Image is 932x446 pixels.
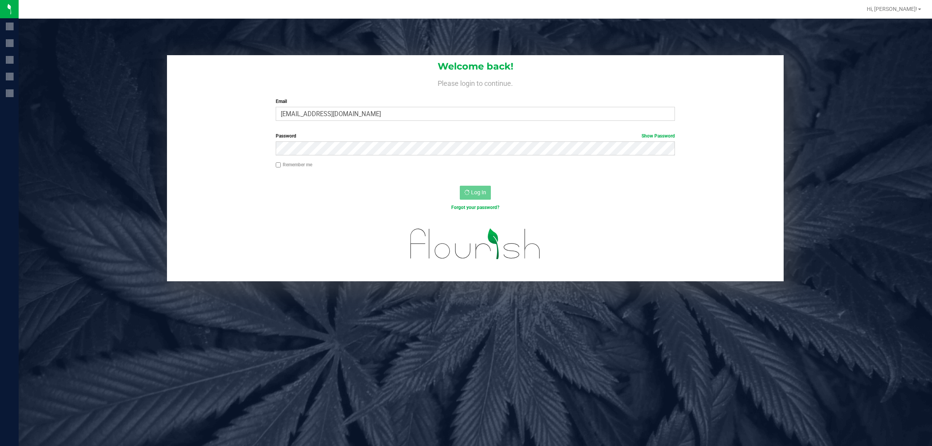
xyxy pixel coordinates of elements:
[867,6,917,12] span: Hi, [PERSON_NAME]!
[276,98,675,105] label: Email
[460,186,491,200] button: Log In
[642,133,675,139] a: Show Password
[167,61,784,71] h1: Welcome back!
[451,205,499,210] a: Forgot your password?
[398,219,553,269] img: flourish_logo.svg
[167,78,784,87] h4: Please login to continue.
[276,161,312,168] label: Remember me
[471,189,486,195] span: Log In
[276,133,296,139] span: Password
[276,162,281,168] input: Remember me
